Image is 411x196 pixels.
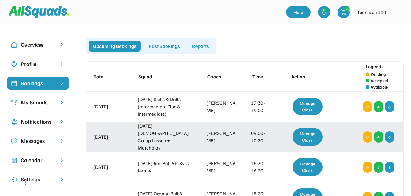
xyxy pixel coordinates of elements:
[93,133,124,140] div: [DATE]
[21,118,55,126] div: Notifications
[385,162,394,173] div: 1
[207,99,237,114] div: [PERSON_NAME]
[366,63,383,70] div: Legend:
[374,162,383,173] div: 7
[138,122,192,151] div: [DATE] [DEMOGRAPHIC_DATA] Group Lesson + Matchplay
[363,131,372,143] div: 0
[21,41,55,49] div: Overview
[59,138,65,144] img: chevron-right.svg
[11,42,17,48] img: Icon%20copy%2010.svg
[374,101,383,112] div: 4
[345,6,349,11] div: 34
[138,160,192,174] div: [DATE] Red Ball 6.5-8yrs term 4
[371,77,388,84] div: Accepted
[59,42,65,48] img: chevron-right.svg
[59,176,65,182] img: chevron-right.svg
[89,41,141,52] div: Upcoming Bookings
[188,41,213,52] div: Reports
[391,6,404,18] img: IMG_2979.png
[59,119,65,125] img: chevron-right.svg
[286,6,311,18] a: Help
[374,131,383,143] div: 4
[291,73,328,80] div: Action
[59,157,65,163] img: chevron-right.svg
[21,175,55,183] div: Settings
[385,101,394,112] div: 8
[11,80,17,86] img: Icon%20%2819%29.svg
[21,98,55,107] div: My Squads
[11,100,17,106] img: Icon%20copy%203.svg
[144,41,184,52] div: Past Bookings
[293,158,323,176] div: Manage Class
[371,71,386,77] div: Pending
[59,61,65,67] img: chevron-right.svg
[11,119,17,125] img: Icon%20copy%204.svg
[207,129,237,144] div: [PERSON_NAME]
[357,9,388,16] div: Tennis on 11th
[59,100,65,105] img: chevron-right.svg
[11,61,17,67] img: user-circle.svg
[293,98,323,115] div: Manage Class
[251,160,275,174] div: 15:30 - 16:30
[293,128,323,146] div: Manage Class
[341,9,347,15] img: shopping-cart-01%20%281%29.svg
[11,138,17,144] img: Icon%20copy%205.svg
[93,163,124,171] div: [DATE]
[138,73,193,80] div: Squad
[371,84,388,90] div: Available
[363,162,372,173] div: 0
[11,157,17,163] img: Icon%20copy%207.svg
[21,156,55,164] div: Calendar
[21,60,55,68] div: Profile
[251,129,275,144] div: 09:00 - 10:30
[385,131,394,143] div: 6
[138,96,192,118] div: [DATE] Skills & Drills (Intermediate Plus & Intermediate)
[252,73,277,80] div: Time
[207,160,237,174] div: [PERSON_NAME]
[9,6,70,18] img: Squad%20Logo.svg
[93,103,124,110] div: [DATE]
[59,80,65,86] img: chevron-right%20copy%203.svg
[93,73,124,80] div: Date
[207,73,238,80] div: Coach
[21,137,55,145] div: Messages
[321,9,327,15] img: bell-03%20%281%29.svg
[251,99,275,114] div: 17:30 - 19:00
[21,79,55,87] div: Bookings
[363,101,372,112] div: 0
